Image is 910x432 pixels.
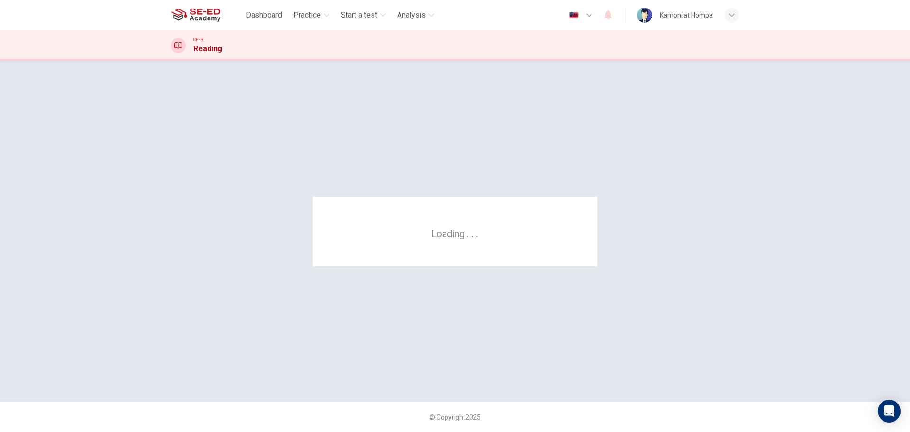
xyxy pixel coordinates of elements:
h6: . [466,225,469,240]
span: Start a test [341,9,377,21]
span: Dashboard [246,9,282,21]
span: CEFR [193,37,203,43]
span: Practice [293,9,321,21]
a: SE-ED Academy logo [171,6,242,25]
button: Analysis [393,7,438,24]
span: © Copyright 2025 [429,414,481,421]
h6: . [471,225,474,240]
div: Kamonrat Hompa [660,9,713,21]
button: Practice [290,7,333,24]
h6: Loading [431,227,479,239]
img: en [568,12,580,19]
button: Start a test [337,7,390,24]
button: Dashboard [242,7,286,24]
div: Open Intercom Messenger [878,400,901,423]
span: Analysis [397,9,426,21]
h1: Reading [193,43,222,55]
img: Profile picture [637,8,652,23]
h6: . [475,225,479,240]
img: SE-ED Academy logo [171,6,220,25]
